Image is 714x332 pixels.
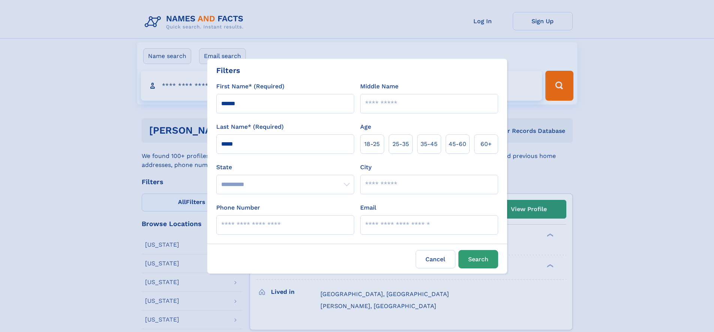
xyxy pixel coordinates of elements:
[364,140,380,149] span: 18‑25
[216,65,240,76] div: Filters
[360,122,371,131] label: Age
[392,140,409,149] span: 25‑35
[458,250,498,268] button: Search
[216,122,284,131] label: Last Name* (Required)
[449,140,466,149] span: 45‑60
[216,163,354,172] label: State
[360,82,398,91] label: Middle Name
[360,163,371,172] label: City
[416,250,455,268] label: Cancel
[360,203,376,212] label: Email
[421,140,437,149] span: 35‑45
[216,203,260,212] label: Phone Number
[480,140,492,149] span: 60+
[216,82,284,91] label: First Name* (Required)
